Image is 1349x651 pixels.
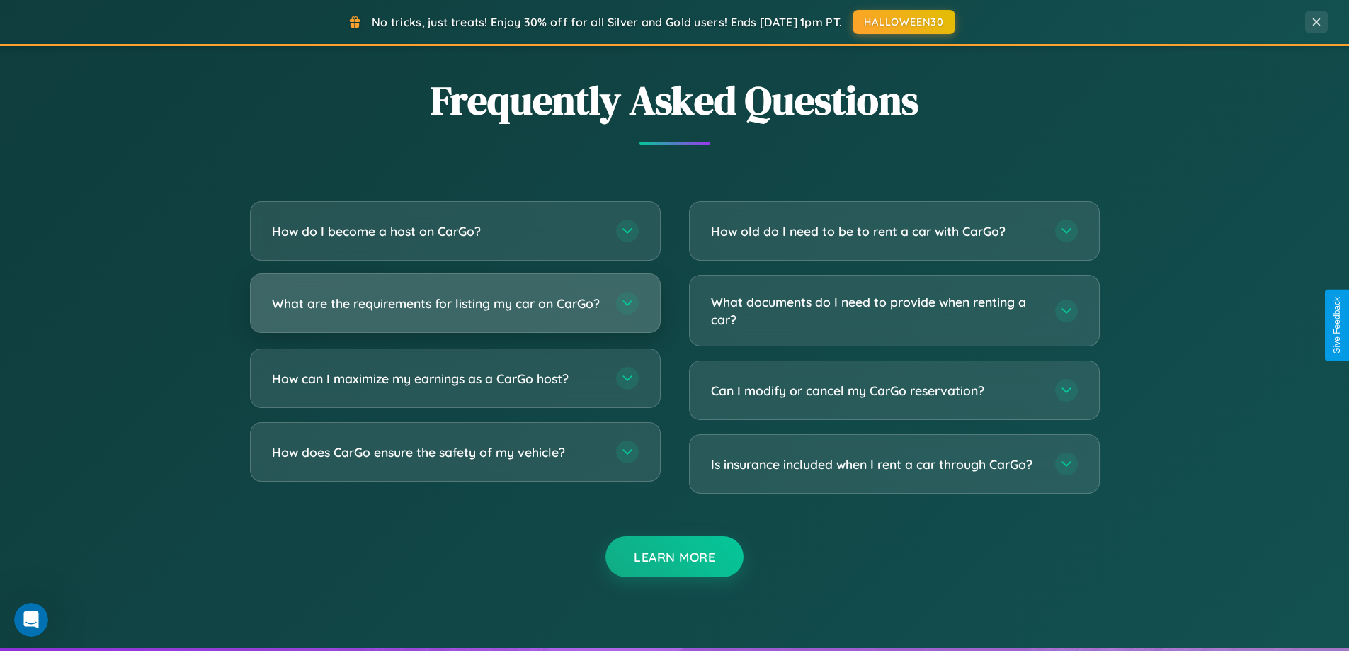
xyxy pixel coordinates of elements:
span: No tricks, just treats! Enjoy 30% off for all Silver and Gold users! Ends [DATE] 1pm PT. [372,15,842,29]
div: Give Feedback [1332,297,1342,354]
h3: How do I become a host on CarGo? [272,222,602,240]
h3: How can I maximize my earnings as a CarGo host? [272,370,602,387]
iframe: Intercom live chat [14,603,48,637]
h3: What documents do I need to provide when renting a car? [711,293,1041,328]
h3: How does CarGo ensure the safety of my vehicle? [272,443,602,461]
h3: Can I modify or cancel my CarGo reservation? [711,382,1041,400]
h3: How old do I need to be to rent a car with CarGo? [711,222,1041,240]
h3: Is insurance included when I rent a car through CarGo? [711,455,1041,473]
button: HALLOWEEN30 [853,10,955,34]
button: Learn More [605,536,744,577]
h3: What are the requirements for listing my car on CarGo? [272,295,602,312]
h2: Frequently Asked Questions [250,73,1100,128]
